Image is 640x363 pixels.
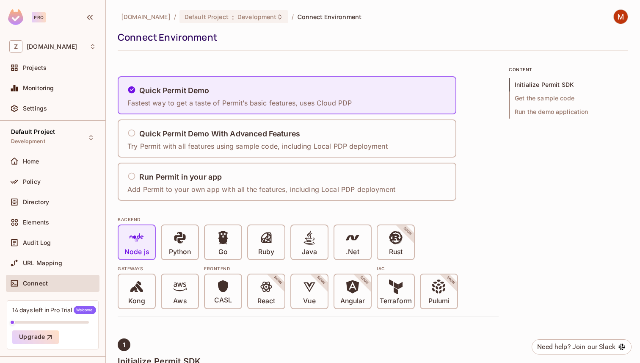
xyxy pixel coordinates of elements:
[232,14,234,20] span: :
[128,297,145,305] p: Kong
[237,13,276,21] span: Development
[380,297,412,305] p: Terraform
[298,13,362,21] span: Connect Environment
[169,248,191,256] p: Python
[391,215,424,248] span: SOON
[257,297,275,305] p: React
[23,85,54,91] span: Monitoring
[509,105,628,119] span: Run the demo application
[23,178,41,185] span: Policy
[11,128,55,135] span: Default Project
[27,43,77,50] span: Workspace: zuvees.ae
[509,78,628,91] span: Initialize Permit SDK
[614,10,628,24] img: Mohit Yadav
[124,248,149,256] p: Node js
[173,297,186,305] p: Aws
[389,248,403,256] p: Rust
[139,173,222,181] h5: Run Permit in your app
[23,260,62,266] span: URL Mapping
[218,248,228,256] p: Go
[118,265,199,272] div: Gateways
[204,265,372,272] div: Frontend
[428,297,450,305] p: Pulumi
[12,330,59,344] button: Upgrade
[123,341,125,348] span: 1
[118,31,624,44] div: Connect Environment
[509,66,628,73] p: content
[8,9,23,25] img: SReyMgAAAABJRU5ErkJggg==
[509,91,628,105] span: Get the sample code
[74,306,96,314] span: Welcome!
[127,141,388,151] p: Try Permit with all features using sample code, including Local PDP deployment
[434,264,467,297] span: SOON
[127,185,395,194] p: Add Permit to your own app with all the features, including Local PDP deployment
[23,158,39,165] span: Home
[258,248,274,256] p: Ruby
[23,199,49,205] span: Directory
[23,280,48,287] span: Connect
[174,13,176,21] li: /
[127,98,352,108] p: Fastest way to get a taste of Permit’s basic features, uses Cloud PDP
[32,12,46,22] div: Pro
[121,13,171,21] span: the active workspace
[303,297,315,305] p: Vue
[9,40,22,53] span: Z
[305,264,338,297] span: SOON
[23,64,47,71] span: Projects
[340,297,365,305] p: Angular
[23,219,49,226] span: Elements
[214,296,232,305] p: CASL
[11,138,45,145] span: Development
[292,13,294,21] li: /
[139,130,300,138] h5: Quick Permit Demo With Advanced Features
[262,264,295,297] span: SOON
[537,342,615,352] div: Need help? Join our Slack
[23,105,47,112] span: Settings
[12,306,96,314] div: 14 days left in Pro Trial
[377,265,458,272] div: IAC
[139,86,210,95] h5: Quick Permit Demo
[118,216,499,223] div: BACKEND
[348,264,381,297] span: SOON
[185,13,229,21] span: Default Project
[23,239,51,246] span: Audit Log
[302,248,317,256] p: Java
[346,248,359,256] p: .Net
